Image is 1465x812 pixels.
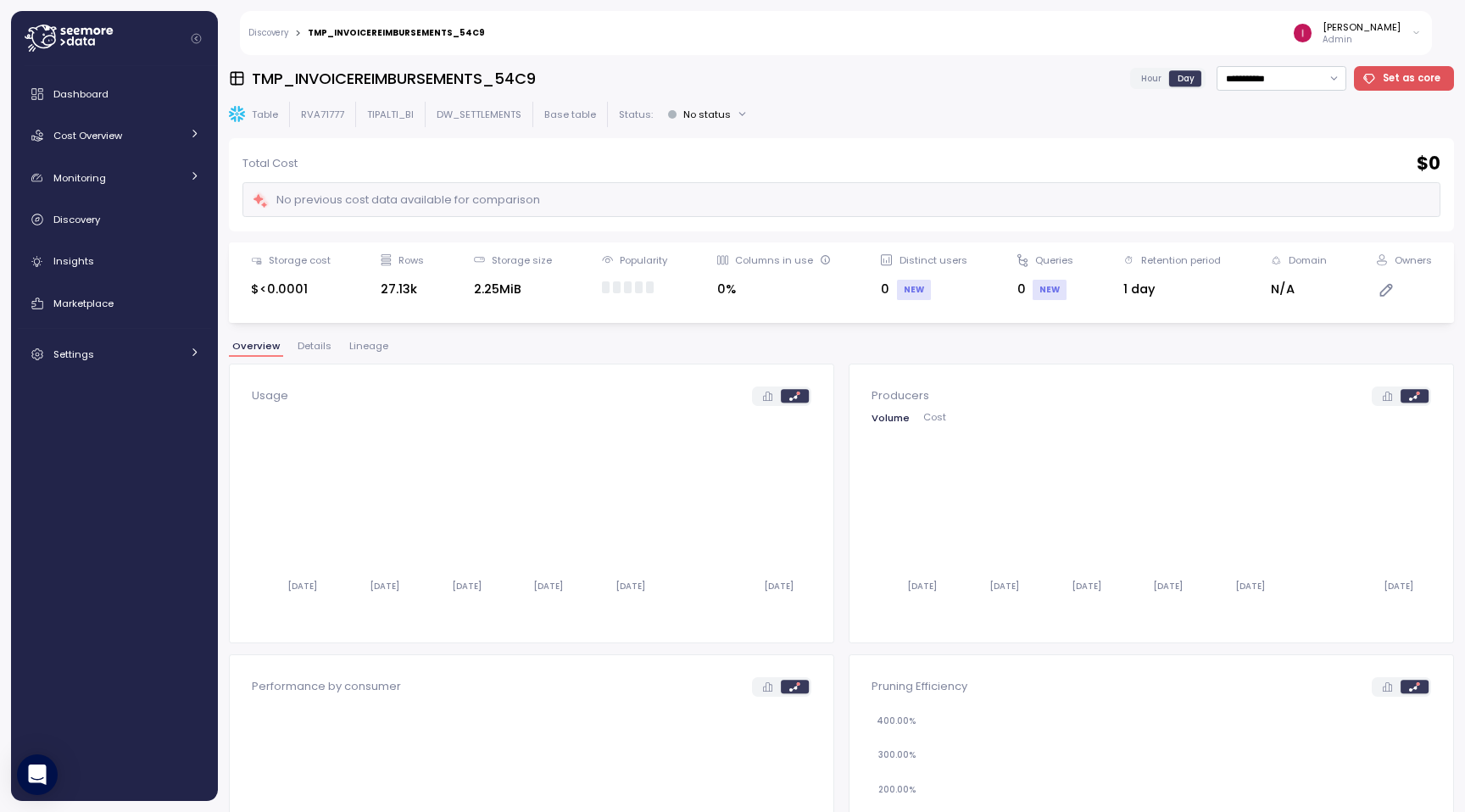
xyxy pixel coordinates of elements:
div: 0% [717,280,831,299]
div: No status [683,108,731,121]
span: Cost [923,413,946,422]
tspan: 200.00% [877,784,915,795]
a: Dashboard [18,77,211,111]
span: Insights [53,254,94,268]
p: RVA71777 [301,108,344,121]
tspan: 300.00% [877,749,915,760]
div: Distinct users [900,253,967,267]
p: Pruning Efficiency [872,678,967,695]
img: ACg8ocKLuhHFaZBJRg6H14Zm3JrTaqN1bnDy5ohLcNYWE-rfMITsOg=s96-c [1294,24,1312,42]
a: Marketplace [18,286,211,320]
tspan: [DATE] [1235,581,1265,592]
a: Cost Overview [18,119,211,153]
span: Overview [232,342,280,351]
tspan: 400.00% [876,715,915,726]
div: Open Intercom Messenger [17,754,58,795]
div: 0 [1017,280,1073,300]
button: Collapse navigation [186,32,207,45]
p: TIPALTI_BI [367,108,414,121]
span: Volume [872,414,910,423]
div: N/A [1271,280,1327,299]
span: Set as core [1383,67,1440,90]
tspan: [DATE] [287,581,317,592]
div: [PERSON_NAME] [1323,20,1401,34]
div: 0 [881,280,966,300]
div: NEW [897,280,931,300]
p: Status: [619,108,653,121]
p: Performance by consumer [252,678,401,695]
a: Discovery [248,29,288,37]
tspan: [DATE] [533,581,563,592]
p: Producers [872,387,929,404]
div: No previous cost data available for comparison [252,191,540,210]
span: Settings [53,348,94,361]
span: Discovery [53,213,100,226]
div: > [295,28,301,39]
div: 1 day [1123,280,1221,299]
div: Columns in use [735,253,831,267]
p: Table [252,108,278,121]
button: Set as core [1354,66,1455,91]
tspan: [DATE] [1071,581,1100,592]
p: Usage [252,387,288,404]
tspan: [DATE] [452,581,482,592]
h2: $ 0 [1417,152,1440,176]
span: Day [1178,72,1195,85]
button: No status [660,102,755,126]
p: Total Cost [242,155,298,172]
div: Rows [398,253,424,267]
tspan: [DATE] [616,581,645,592]
span: Cost Overview [53,129,122,142]
p: DW_SETTLEMENTS [437,108,521,121]
tspan: [DATE] [989,581,1019,592]
tspan: [DATE] [1153,581,1183,592]
p: Admin [1323,34,1401,46]
div: 2.25MiB [474,280,552,299]
a: Monitoring [18,161,211,195]
div: Queries [1035,253,1073,267]
div: Retention period [1141,253,1221,267]
span: Hour [1141,72,1161,85]
a: Discovery [18,203,211,236]
span: Details [298,342,331,351]
a: Settings [18,337,211,371]
span: Monitoring [53,171,106,185]
a: Insights [18,245,211,279]
tspan: [DATE] [370,581,399,592]
div: Storage size [492,253,552,267]
div: $<0.0001 [251,280,331,299]
div: Storage cost [269,253,331,267]
div: NEW [1033,280,1067,300]
h3: TMP_INVOICEREIMBURSEMENTS_54C9 [252,68,536,89]
div: Domain [1289,253,1327,267]
div: 27.13k [381,280,424,299]
tspan: [DATE] [1384,581,1413,592]
div: TMP_INVOICEREIMBURSEMENTS_54C9 [308,29,485,37]
span: Dashboard [53,87,109,101]
tspan: [DATE] [907,581,937,592]
span: Marketplace [53,297,114,310]
div: Popularity [620,253,667,267]
div: Owners [1395,253,1432,267]
p: Base table [544,108,596,121]
tspan: [DATE] [765,581,794,592]
span: Lineage [349,342,388,351]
